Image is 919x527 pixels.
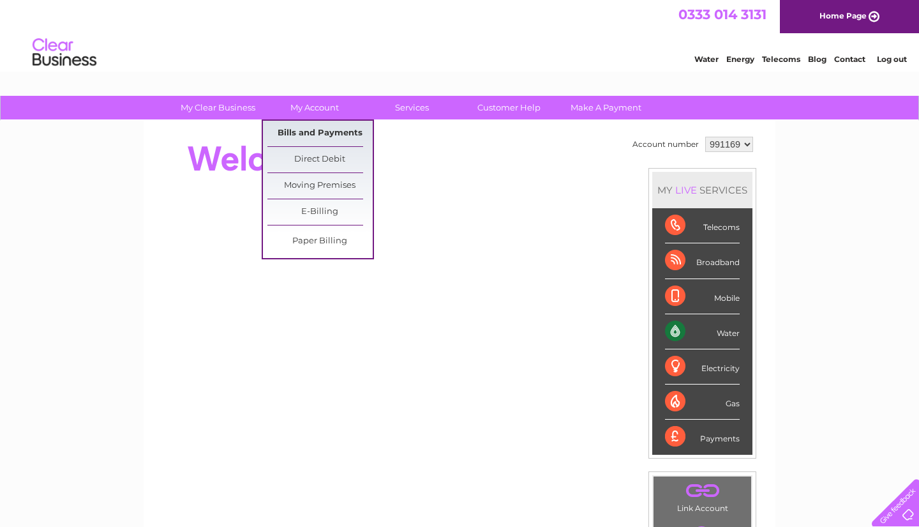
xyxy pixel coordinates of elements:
[267,147,373,172] a: Direct Debit
[665,420,740,454] div: Payments
[652,172,752,208] div: MY SERVICES
[262,96,368,119] a: My Account
[877,54,907,64] a: Log out
[267,199,373,225] a: E-Billing
[653,476,752,516] td: Link Account
[665,279,740,314] div: Mobile
[665,349,740,385] div: Electricity
[726,54,754,64] a: Energy
[165,96,271,119] a: My Clear Business
[665,208,740,243] div: Telecoms
[834,54,865,64] a: Contact
[267,121,373,146] a: Bills and Payments
[694,54,719,64] a: Water
[665,314,740,349] div: Water
[762,54,800,64] a: Telecoms
[657,480,748,502] a: .
[456,96,562,119] a: Customer Help
[629,134,702,155] td: Account number
[808,54,826,64] a: Blog
[267,229,373,254] a: Paper Billing
[553,96,659,119] a: Make A Payment
[159,7,762,62] div: Clear Business is a trading name of Verastar Limited (registered in [GEOGRAPHIC_DATA] No. 3667643...
[665,385,740,420] div: Gas
[665,243,740,279] div: Broadband
[678,6,766,22] a: 0333 014 3131
[32,33,97,72] img: logo.png
[673,184,699,196] div: LIVE
[267,173,373,199] a: Moving Premises
[359,96,465,119] a: Services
